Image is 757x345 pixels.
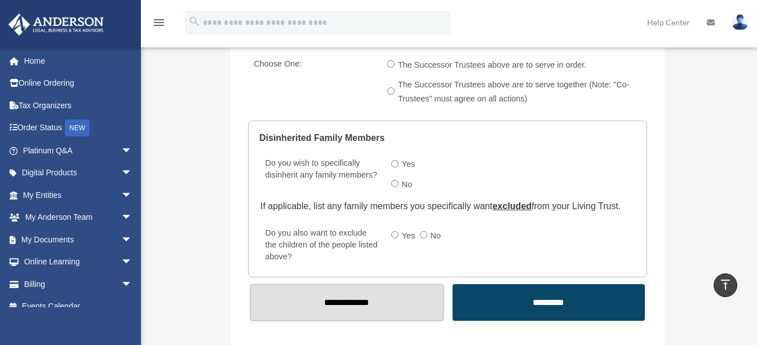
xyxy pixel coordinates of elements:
[152,20,166,29] a: menu
[8,50,149,72] a: Home
[399,176,417,194] label: No
[121,184,144,207] span: arrow_drop_down
[260,198,635,214] div: If applicable, list any family members you specifically want from your Living Trust.
[395,56,591,74] label: The Successor Trustees above are to serve in order.
[8,251,149,273] a: Online Learningarrow_drop_down
[395,76,653,108] label: The Successor Trustees above are to serve together (Note: "Co-Trustees" must agree on all actions)
[259,121,636,155] legend: Disinherited Family Members
[493,201,532,211] u: excluded
[121,273,144,296] span: arrow_drop_down
[399,156,420,174] label: Yes
[8,72,149,95] a: Online Ordering
[8,162,149,184] a: Digital Productsarrow_drop_down
[8,273,149,295] a: Billingarrow_drop_down
[427,227,446,245] label: No
[399,227,420,245] label: Yes
[260,156,382,196] label: Do you wish to specifically disinherit any family members?
[8,139,149,162] a: Platinum Q&Aarrow_drop_down
[8,206,149,229] a: My Anderson Teamarrow_drop_down
[5,14,107,36] img: Anderson Advisors Platinum Portal
[121,228,144,251] span: arrow_drop_down
[121,139,144,162] span: arrow_drop_down
[8,228,149,251] a: My Documentsarrow_drop_down
[8,117,149,140] a: Order StatusNEW
[732,14,749,30] img: User Pic
[719,278,732,291] i: vertical_align_top
[249,56,378,110] label: Choose One:
[121,206,144,229] span: arrow_drop_down
[8,295,149,318] a: Events Calendar
[152,16,166,29] i: menu
[8,94,149,117] a: Tax Organizers
[121,251,144,274] span: arrow_drop_down
[121,162,144,185] span: arrow_drop_down
[714,273,737,297] a: vertical_align_top
[260,225,382,265] label: Do you also want to exclude the children of the people listed above?
[188,15,201,28] i: search
[8,184,149,206] a: My Entitiesarrow_drop_down
[65,120,90,136] div: NEW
